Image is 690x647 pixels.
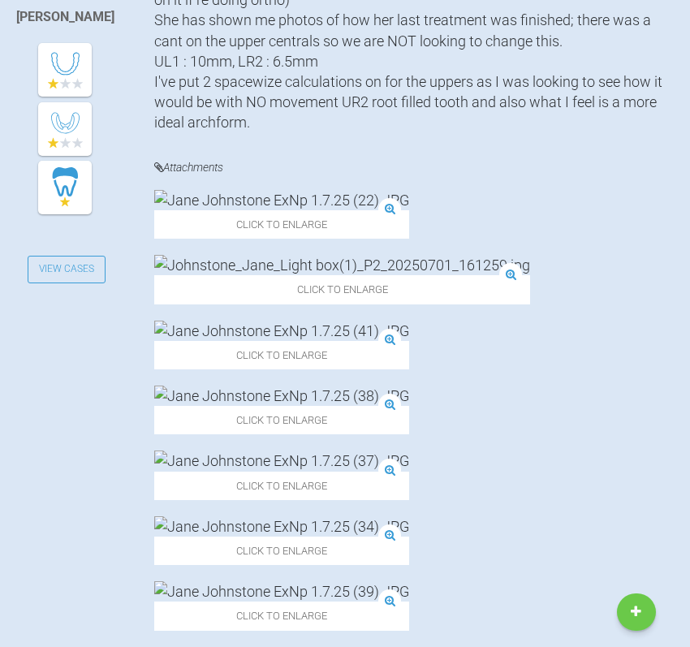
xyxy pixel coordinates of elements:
img: Jane Johnstone ExNp 1.7.25 (22).JPG [154,190,409,210]
img: Johnstone_Jane_Light box(1)_P2_20250701_161259.jpg [154,255,530,275]
span: Click to enlarge [154,472,409,500]
span: Click to enlarge [154,537,409,565]
span: Click to enlarge [154,210,409,239]
img: Jane Johnstone ExNp 1.7.25 (38).JPG [154,386,409,406]
a: View Cases [28,256,106,283]
span: Click to enlarge [154,602,409,630]
span: Click to enlarge [154,341,409,369]
span: Click to enlarge [154,406,409,434]
span: Click to enlarge [154,275,530,304]
img: Jane Johnstone ExNp 1.7.25 (41).JPG [154,321,409,341]
img: Jane Johnstone ExNp 1.7.25 (39).JPG [154,581,409,602]
h4: Attachments [154,157,666,178]
img: Jane Johnstone ExNp 1.7.25 (34).JPG [154,516,409,537]
a: New Case [617,593,656,631]
img: Jane Johnstone ExNp 1.7.25 (37).JPG [154,451,409,471]
div: [PERSON_NAME] [16,6,114,28]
